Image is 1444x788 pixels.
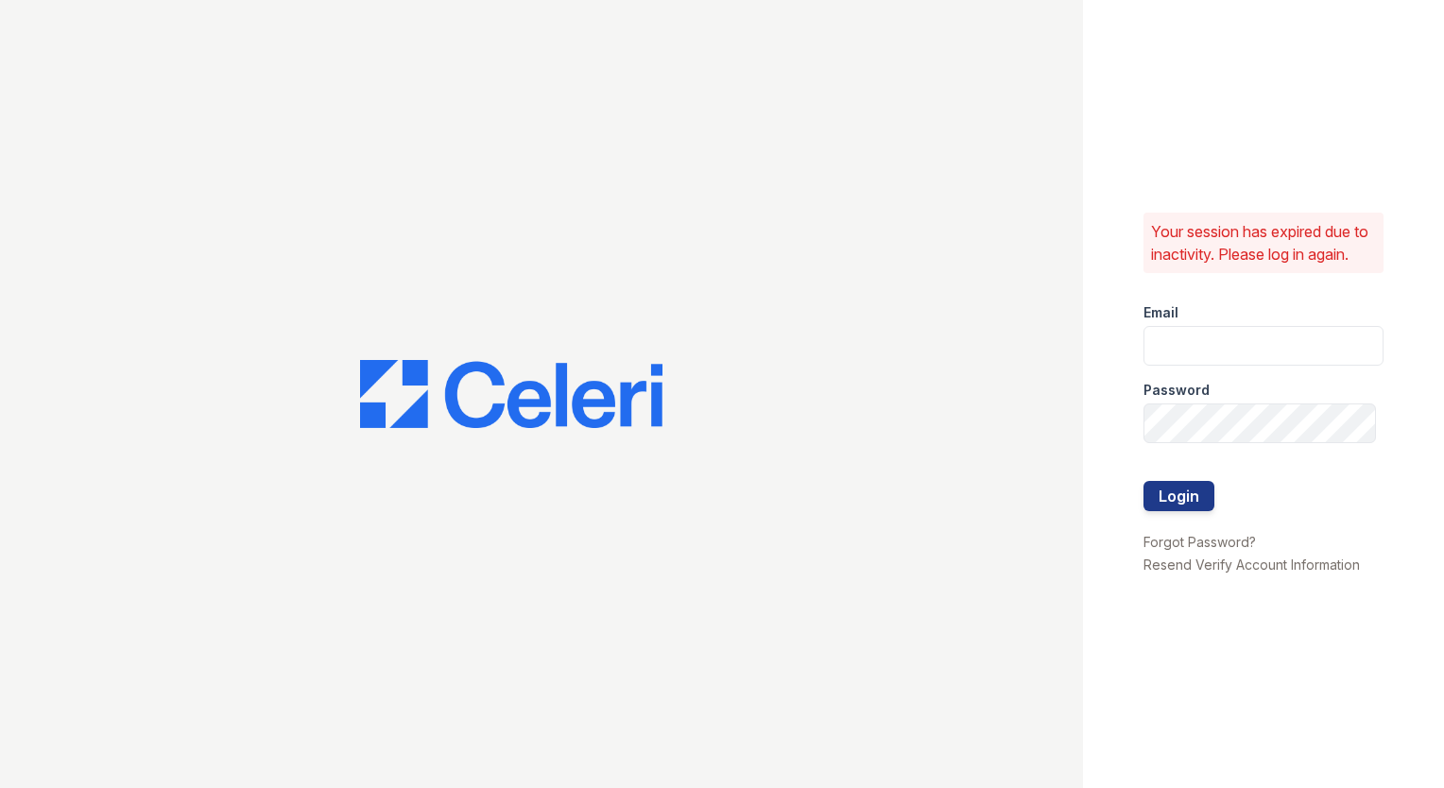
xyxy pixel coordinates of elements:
a: Forgot Password? [1143,534,1256,550]
a: Resend Verify Account Information [1143,557,1360,573]
label: Email [1143,303,1178,322]
button: Login [1143,481,1214,511]
label: Password [1143,381,1210,400]
p: Your session has expired due to inactivity. Please log in again. [1151,220,1376,266]
img: CE_Logo_Blue-a8612792a0a2168367f1c8372b55b34899dd931a85d93a1a3d3e32e68fde9ad4.png [360,360,662,428]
